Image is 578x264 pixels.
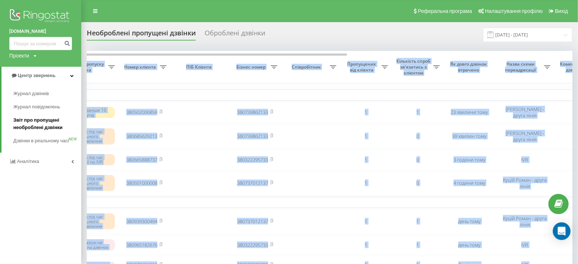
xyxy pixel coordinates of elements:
[59,213,115,230] div: Скинуто під час вітального повідомлення
[59,128,115,145] div: Скинуто під час вітального повідомлення
[555,8,568,14] span: Вихід
[340,235,392,255] td: 1
[9,7,72,26] img: Ringostat logo
[344,61,382,73] span: Пропущених від клієнта
[495,171,554,195] td: Куцій Роман - друга лінія
[9,37,72,50] input: Пошук за номером
[553,222,571,240] div: Open Intercom Messenger
[13,117,78,131] span: Звіт про пропущені необроблені дзвінки
[13,87,81,100] a: Журнал дзвінків
[13,114,81,134] a: Звіт про пропущені необроблені дзвінки
[13,100,81,114] a: Журнал повідомлень
[444,102,495,123] td: 23 хвилини тому
[418,8,472,14] span: Реферальна програма
[340,171,392,195] td: 1
[13,103,60,111] span: Журнал повідомлень
[444,209,495,234] td: день тому
[59,154,115,165] div: Скинуто під час навігації по IVR
[126,180,157,186] a: 380501000008
[392,124,444,149] td: 0
[495,102,554,123] td: [PERSON_NAME] - друга лінія
[444,235,495,255] td: день тому
[126,242,157,248] a: 380965182676
[444,150,495,170] td: 3 години тому
[177,64,223,70] span: ПІБ Клієнта
[237,133,268,139] a: 380739862133
[9,52,29,59] div: Проекти
[59,239,115,250] div: Менеджери не відповіли на дзвінок
[444,124,495,149] td: 39 хвилин тому
[495,235,554,255] td: IVR
[449,61,489,73] span: Як довго дзвінок втрачено
[392,171,444,195] td: 0
[495,209,554,234] td: Куцій Роман - друга лінія
[205,29,265,41] div: Оброблені дзвінки
[126,109,157,115] a: 380502006859
[126,133,157,139] a: 380685629213
[59,175,115,191] div: Скинуто під час вітального повідомлення
[237,218,268,225] a: 380737012137
[126,218,157,225] a: 380939300494
[340,102,392,123] td: 1
[1,67,81,84] a: Центр звернень
[87,29,196,41] div: Необроблені пропущені дзвінки
[340,124,392,149] td: 1
[485,8,543,14] span: Налаштування профілю
[59,107,115,118] div: Скинуто раніше 10 секунд
[13,137,69,145] span: Дзвінки в реальному часі
[233,64,271,70] span: Бізнес номер
[340,150,392,170] td: 1
[126,156,157,163] a: 380665888737
[237,180,268,186] a: 380737012137
[392,102,444,123] td: 1
[237,109,268,115] a: 380739862133
[237,242,268,248] a: 380322295733
[285,64,330,70] span: Співробітник
[17,159,39,164] span: Аналiтика
[396,58,433,76] span: Кількість спроб зв'язатись з клієнтом
[392,209,444,234] td: 1
[444,171,495,195] td: 4 години тому
[340,209,392,234] td: 1
[237,156,268,163] a: 380322295733
[18,73,55,78] span: Центр звернень
[9,28,72,35] a: [DOMAIN_NAME]
[495,124,554,149] td: [PERSON_NAME] - друга лінія
[392,235,444,255] td: 1
[499,61,544,73] span: Назва схеми переадресації
[13,134,81,147] a: Дзвінки в реальному часіNEW
[495,150,554,170] td: IVR
[13,90,49,97] span: Журнал дзвінків
[122,64,160,70] span: Номер клієнта
[392,150,444,170] td: 0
